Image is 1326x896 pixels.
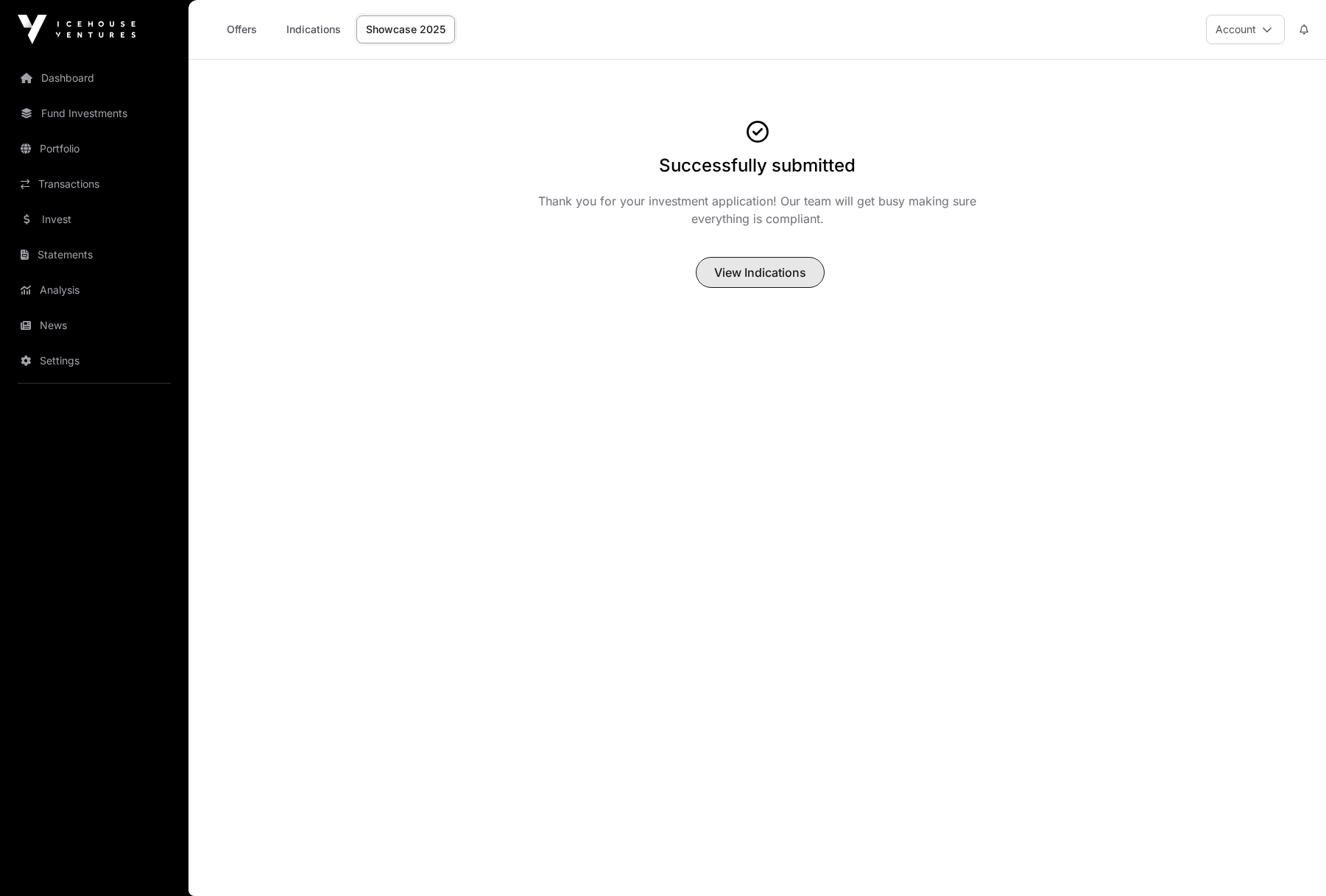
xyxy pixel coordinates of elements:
[12,203,177,236] a: Invest
[12,345,177,377] a: Settings
[12,133,177,165] a: Portfolio
[277,15,350,43] a: Indications
[714,264,806,281] span: View Indications
[534,192,981,227] p: Thank you for your investment application! Our team will get busy making sure everything is compl...
[356,15,455,43] a: Showcase 2025
[1206,15,1285,44] button: Account
[18,15,135,44] img: Icehouse Ventures Logo
[12,309,177,342] a: News
[659,154,856,177] h1: Successfully submitted
[1252,825,1326,896] iframe: Chat Widget
[696,257,825,288] button: View Indications
[12,97,177,130] a: Fund Investments
[12,62,177,94] a: Dashboard
[12,168,177,200] a: Transactions
[212,15,271,43] a: Offers
[12,274,177,306] a: Analysis
[12,239,177,271] a: Statements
